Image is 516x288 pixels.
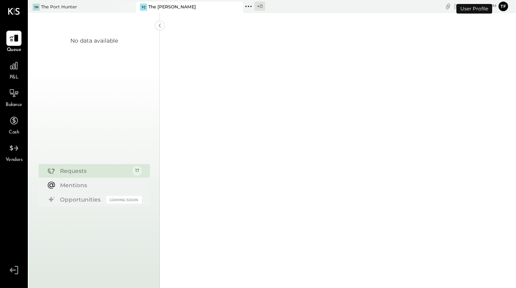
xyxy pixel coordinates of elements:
[132,166,142,176] div: 17
[106,196,142,204] div: Coming Soon
[33,4,40,11] div: TP
[6,157,23,164] span: Vendors
[490,3,497,9] span: pm
[6,102,22,109] span: Balance
[7,47,21,54] span: Queue
[0,113,27,136] a: Cash
[70,37,118,45] div: No data available
[473,2,489,10] span: 10 : 12
[60,181,138,189] div: Mentions
[0,31,27,54] a: Queue
[60,167,128,175] div: Requests
[254,2,265,11] div: + 0
[0,58,27,81] a: P&L
[454,2,497,10] div: [DATE]
[0,86,27,109] a: Balance
[140,4,147,11] div: TC
[148,4,196,10] div: The [PERSON_NAME]
[10,74,19,81] span: P&L
[9,129,19,136] span: Cash
[456,4,492,14] div: User Profile
[0,141,27,164] a: Vendors
[60,196,102,204] div: Opportunities
[444,2,452,10] div: copy link
[41,4,77,10] div: The Port Hunter
[499,2,508,11] button: tf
